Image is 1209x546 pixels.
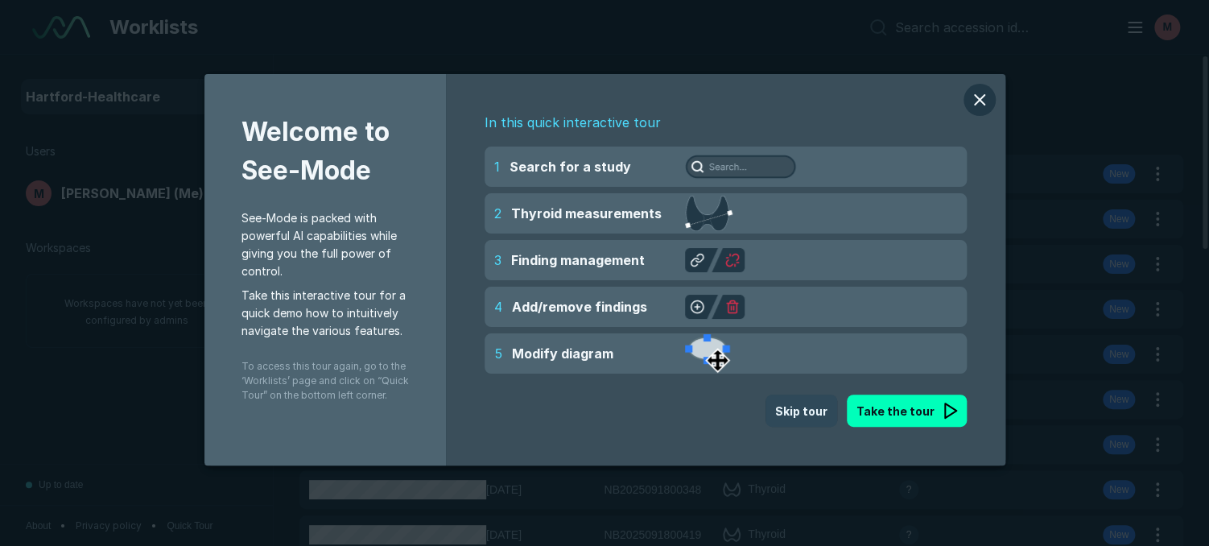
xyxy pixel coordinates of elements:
[494,250,501,270] span: 3
[241,113,409,209] span: Welcome to See-Mode
[494,297,502,316] span: 4
[485,113,967,137] span: In this quick interactive tour
[685,295,745,319] img: Add/remove findings
[511,204,662,223] span: Thyroid measurements
[241,346,409,403] span: To access this tour again, go to the ‘Worklists’ page and click on “Quick Tour” on the bottom lef...
[512,344,613,363] span: Modify diagram
[685,248,745,272] img: Finding management
[241,209,409,280] span: See-Mode is packed with powerful AI capabilities while giving you the full power of control.
[510,157,631,176] span: Search for a study
[204,74,1005,465] div: modal
[494,204,501,223] span: 2
[847,395,967,427] button: Take the tour
[512,297,647,316] span: Add/remove findings
[494,344,502,363] span: 5
[494,157,500,176] span: 1
[685,334,730,373] img: Modify diagram
[511,250,645,270] span: Finding management
[765,395,837,427] button: Skip tour
[241,287,409,340] span: Take this interactive tour for a quick demo how to intuitively navigate the various features.
[685,155,796,179] img: Search for a study
[685,196,732,231] img: Thyroid measurements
